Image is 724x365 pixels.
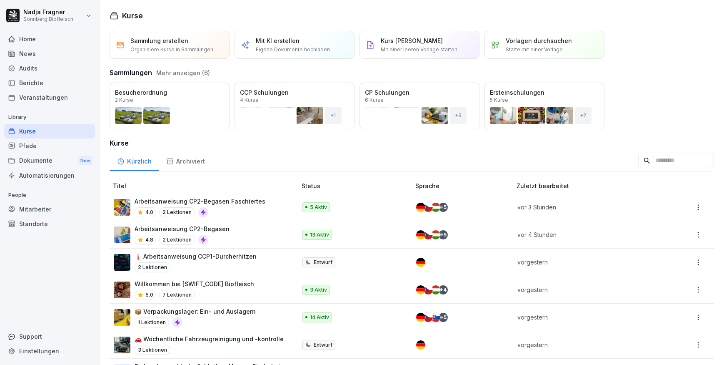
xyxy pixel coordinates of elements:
[114,199,130,216] img: hj9o9v8kzxvzc93uvlzx86ct.png
[114,282,130,298] img: vq64qnx387vm2euztaeei3pt.png
[114,309,130,326] img: g1mf2oopp3hpfy5j4nli41fj.png
[135,252,257,261] p: 🌡️ Arbeitsanweisung CCP1-Durcherhitzen
[130,36,188,45] p: Sammlung erstellen
[490,88,599,97] p: Ersteinschulungen
[4,76,95,90] a: Berichte
[381,36,443,45] p: Kurs [PERSON_NAME]
[302,181,412,190] p: Status
[4,153,95,169] div: Dokumente
[431,230,440,239] img: hu.svg
[310,204,327,211] p: 5 Aktiv
[145,236,153,244] p: 4.8
[517,340,654,349] p: vorgestern
[78,156,92,166] div: New
[4,111,95,124] p: Library
[145,291,153,299] p: 5.0
[235,83,355,129] a: CCP Schulungen4 Kurse+1
[310,231,329,239] p: 13 Aktiv
[159,290,195,300] p: 7 Lektionen
[145,209,153,216] p: 4.0
[424,285,433,295] img: cz.svg
[115,88,224,97] p: Besucherordnung
[4,124,95,138] a: Kurse
[381,46,457,53] p: Mit einer leeren Vorlage starten
[4,344,95,358] a: Einstellungen
[122,10,143,21] h1: Kurse
[256,46,330,53] p: Eigene Dokumente hochladen
[4,168,95,183] a: Automatisierungen
[4,90,95,105] div: Veranstaltungen
[424,313,433,322] img: cz.svg
[424,203,433,212] img: cz.svg
[110,68,152,78] h3: Sammlungen
[575,107,592,124] div: + 2
[135,345,170,355] p: 3 Lektionen
[4,138,95,153] a: Pfade
[416,258,425,267] img: de.svg
[135,279,254,288] p: Willkommen bei [SWIFT_CODE] Biofleisch
[416,313,425,322] img: de.svg
[310,286,327,294] p: 3 Aktiv
[490,98,508,103] p: 5 Kurse
[4,202,95,216] a: Mitarbeiter
[416,285,425,295] img: de.svg
[4,61,95,76] a: Audits
[310,314,329,321] p: 14 Aktiv
[4,189,95,202] p: People
[415,181,513,190] p: Sprache
[130,46,213,53] p: Organisiere Kurse in Sammlungen
[431,313,440,322] img: sk.svg
[517,285,654,294] p: vorgestern
[256,36,300,45] p: Mit KI erstellen
[4,329,95,344] div: Support
[314,341,332,349] p: Entwurf
[416,203,425,212] img: de.svg
[135,307,256,316] p: 📦 Verpackungslager: Ein- und Auslagern
[110,138,714,148] h3: Kurse
[416,230,425,239] img: de.svg
[431,285,440,295] img: hu.svg
[484,83,604,129] a: Ersteinschulungen5 Kurse+2
[431,203,440,212] img: hu.svg
[439,203,448,212] div: + 5
[135,224,230,233] p: Arbeitsanweisung CP2-Begasen
[135,197,265,206] p: Arbeitsanweisung CP2-Begasen Faschiertes
[114,254,130,271] img: hdba4it9v1da57zfw1s4t85s.png
[135,335,284,343] p: 🚗 Wöchentliche Fahrzeugreinigung und -kontrolle
[135,317,169,327] p: 1 Lektionen
[159,207,195,217] p: 2 Lektionen
[517,203,654,211] p: vor 3 Stunden
[110,150,159,171] a: Kürzlich
[424,230,433,239] img: cz.svg
[517,258,654,267] p: vorgestern
[23,16,73,22] p: Sonnberg Biofleisch
[110,83,230,129] a: Besucherordnung2 Kurse
[416,340,425,350] img: de.svg
[365,98,384,103] p: 6 Kurse
[4,32,95,46] a: Home
[135,262,170,272] p: 2 Lektionen
[439,230,448,239] div: + 5
[517,181,664,190] p: Zuletzt bearbeitet
[506,36,572,45] p: Vorlagen durchsuchen
[4,153,95,169] a: DokumenteNew
[4,46,95,61] a: News
[450,107,467,124] div: + 3
[4,216,95,231] a: Standorte
[325,107,342,124] div: + 1
[114,337,130,353] img: ysa0h7rnlk6gvd0mioq5fj5j.png
[517,313,654,322] p: vorgestern
[159,150,212,171] a: Archiviert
